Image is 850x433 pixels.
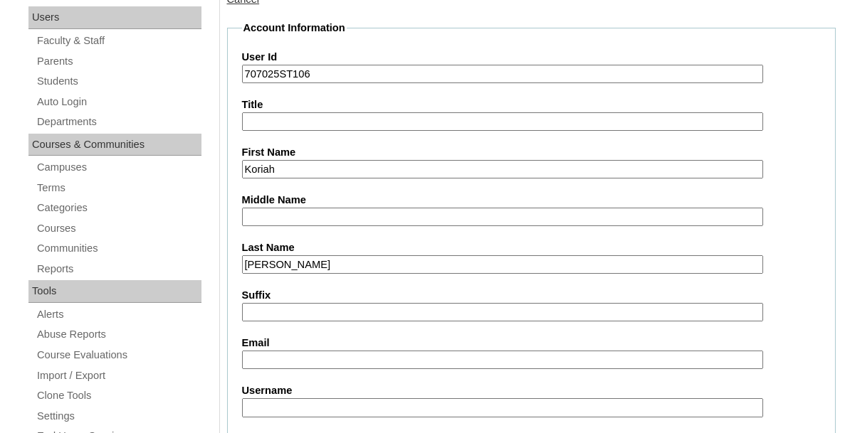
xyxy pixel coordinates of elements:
label: Username [242,383,822,398]
a: Import / Export [36,367,201,385]
div: Tools [28,280,201,303]
a: Alerts [36,306,201,324]
a: Categories [36,199,201,217]
a: Clone Tools [36,387,201,405]
legend: Account Information [242,21,347,36]
a: Departments [36,113,201,131]
a: Auto Login [36,93,201,111]
label: Title [242,97,822,112]
a: Reports [36,260,201,278]
a: Abuse Reports [36,326,201,343]
a: Settings [36,407,201,425]
label: Email [242,336,822,351]
a: Communities [36,240,201,257]
a: Campuses [36,159,201,176]
div: Users [28,6,201,29]
a: Students [36,73,201,90]
a: Courses [36,220,201,237]
a: Terms [36,179,201,197]
a: Parents [36,53,201,70]
a: Faculty & Staff [36,32,201,50]
label: Suffix [242,288,822,303]
label: Middle Name [242,193,822,208]
div: Courses & Communities [28,134,201,156]
label: User Id [242,50,822,65]
label: First Name [242,145,822,160]
a: Course Evaluations [36,346,201,364]
label: Last Name [242,240,822,255]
